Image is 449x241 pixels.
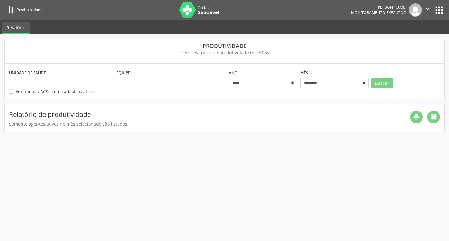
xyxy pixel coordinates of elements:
[9,42,440,49] div: Produtividade
[351,5,407,10] div: [PERSON_NAME]
[9,68,46,78] label: Unidade de saúde
[17,7,43,12] span: Produtividade
[4,5,43,15] a: Produtividade
[422,3,434,17] button: 
[16,88,95,95] label: Ver apenas ACSs com cadastros ativos
[9,49,440,56] div: Gere relatórios de produtividade dos ACSs
[371,78,393,88] button: Buscar
[434,5,445,16] button: apps
[229,68,238,78] label: Ano
[9,121,410,127] div: Somente agentes ativos no mês selecionado são listados
[409,3,422,17] img: img
[300,68,308,78] label: Mês
[9,111,410,118] h4: Relatório de produtividade
[424,6,431,12] i: 
[351,10,407,15] span: Monitoramento Executivo
[116,68,130,78] label: Equipe
[2,22,30,34] a: Relatório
